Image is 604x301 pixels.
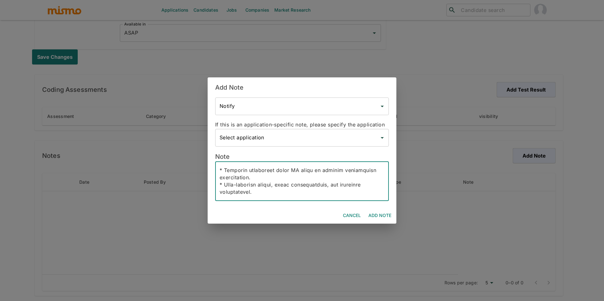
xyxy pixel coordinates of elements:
span: Note [215,153,230,160]
button: Cancel [340,210,363,221]
textarea: Loremipsum & Dolorsita Consec * Adip-Elits Doeiusmo temp 46+ incid ut laboreetdo magnaali enimadm... [220,167,384,196]
button: Open [378,133,387,142]
h2: Add Note [208,77,396,98]
span: If this is an application-specific note, please specify the application [215,121,385,128]
button: Open [378,102,387,111]
button: Add Note [366,210,394,221]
